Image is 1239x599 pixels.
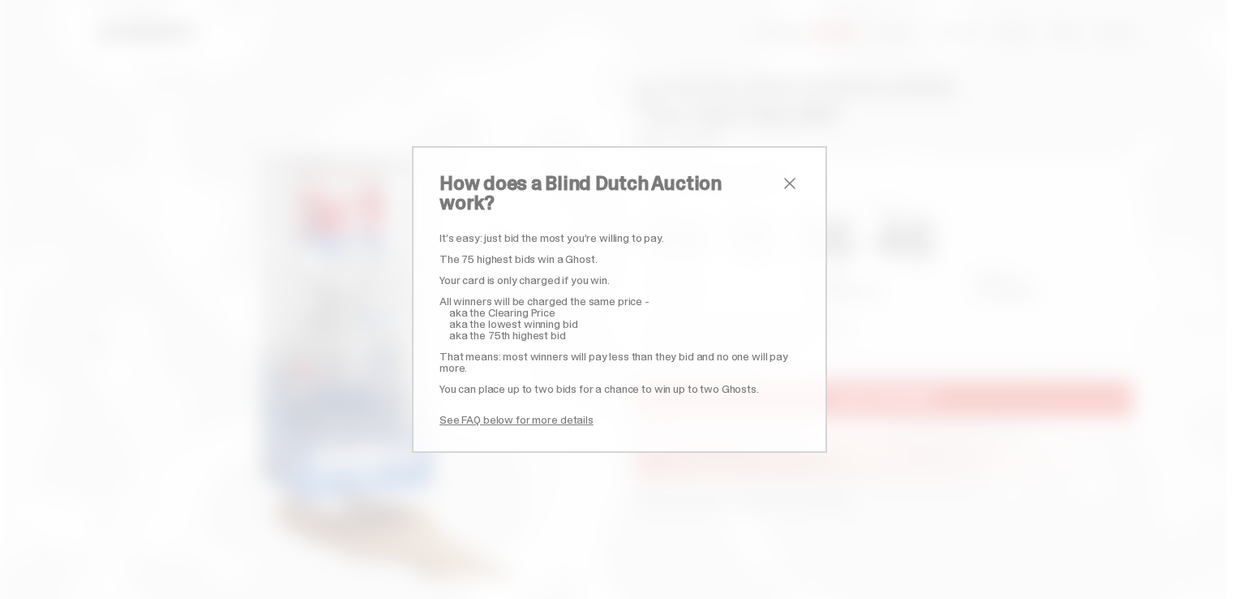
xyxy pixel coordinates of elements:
[439,232,800,243] p: It’s easy: just bid the most you’re willing to pay.
[439,383,800,394] p: You can place up to two bids for a chance to win up to two Ghosts.
[449,317,577,331] span: aka the lowest winning bid
[449,305,555,320] span: aka the Clearing Price
[439,174,780,213] h2: How does a Blind Dutch Auction work?
[439,274,800,286] p: Your card is only charged if you win.
[780,174,800,193] button: close
[449,328,566,343] span: aka the 75th highest bid
[439,295,800,307] p: All winners will be charged the same price -
[439,253,800,265] p: The 75 highest bids win a Ghost.
[439,412,594,427] a: See FAQ below for more details
[439,351,800,373] p: That means: most winners will pay less than they bid and no one will pay more.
